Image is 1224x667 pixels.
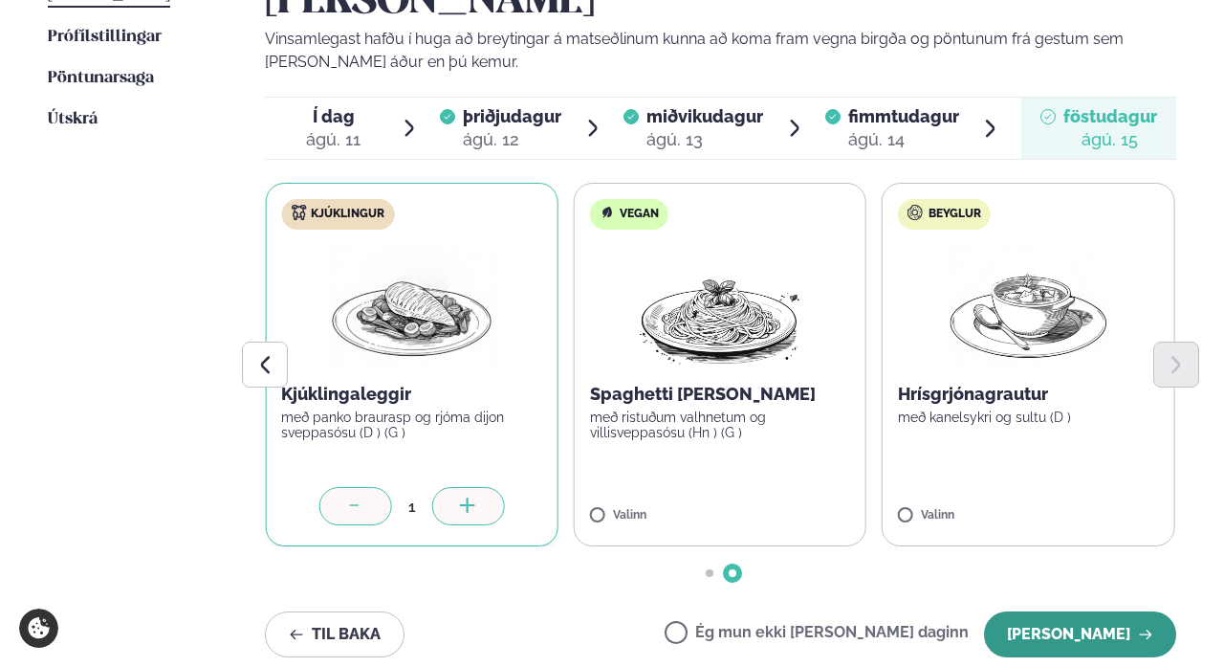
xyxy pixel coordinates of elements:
[929,207,981,222] span: Beyglur
[600,205,615,220] img: Vegan.svg
[1063,128,1157,151] div: ágú. 15
[646,128,763,151] div: ágú. 13
[1063,106,1157,126] span: föstudagur
[306,105,361,128] span: Í dag
[48,70,154,86] span: Pöntunarsaga
[306,128,361,151] div: ágú. 11
[242,342,288,388] button: Previous slide
[19,609,58,648] a: Cookie settings
[944,245,1112,367] img: Soup.png
[392,496,432,518] div: 1
[48,26,162,49] a: Prófílstillingar
[48,111,98,127] span: Útskrá
[328,245,496,367] img: Chicken-breast.png
[48,108,98,131] a: Útskrá
[1153,342,1199,388] button: Next slide
[311,207,384,222] span: Kjúklingur
[463,106,561,126] span: þriðjudagur
[620,207,659,222] span: Vegan
[636,245,804,367] img: Spagetti.png
[463,128,561,151] div: ágú. 12
[590,383,850,406] p: Spaghetti [PERSON_NAME]
[48,29,162,45] span: Prófílstillingar
[281,383,541,406] p: Kjúklingaleggir
[646,106,763,126] span: miðvikudagur
[729,569,736,577] span: Go to slide 2
[281,410,541,440] p: með panko braurasp og rjóma dijon sveppasósu (D ) (G )
[898,410,1158,425] p: með kanelsykri og sultu (D )
[265,28,1175,74] p: Vinsamlegast hafðu í huga að breytingar á matseðlinum kunna að koma fram vegna birgða og pöntunum...
[590,410,850,440] p: með ristuðum valhnetum og villisveppasósu (Hn ) (G )
[907,205,924,220] img: bagle-new-16px.svg
[848,106,959,126] span: fimmtudagur
[48,67,154,90] a: Pöntunarsaga
[898,383,1158,406] p: Hrísgrjónagrautur
[984,611,1176,657] button: [PERSON_NAME]
[291,205,306,220] img: chicken.svg
[848,128,959,151] div: ágú. 14
[706,569,713,577] span: Go to slide 1
[265,611,404,657] button: Til baka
